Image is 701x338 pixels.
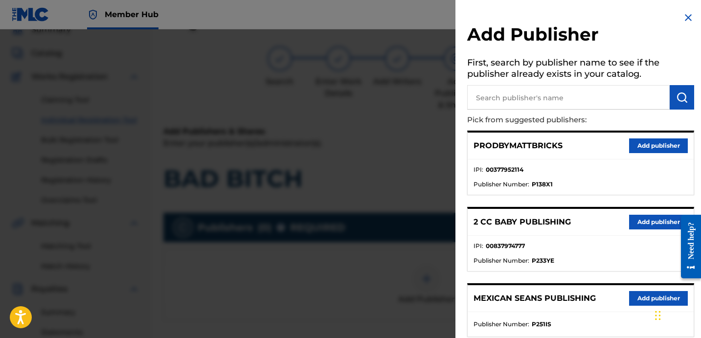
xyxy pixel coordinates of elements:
input: Search publisher's name [467,85,670,110]
strong: P233YE [532,256,554,265]
iframe: Resource Center [674,207,701,286]
strong: 00377952114 [486,165,523,174]
span: Publisher Number : [474,180,529,189]
h2: Add Publisher [467,23,694,48]
span: Member Hub [105,9,158,20]
button: Add publisher [629,215,688,229]
p: Pick from suggested publishers: [467,110,638,131]
p: MEXICAN SEANS PUBLISHING [474,293,596,304]
img: Top Rightsholder [87,9,99,21]
h5: First, search by publisher name to see if the publisher already exists in your catalog. [467,54,694,85]
span: Publisher Number : [474,256,529,265]
span: Publisher Number : [474,320,529,329]
button: Add publisher [629,291,688,306]
img: MLC Logo [12,7,49,22]
strong: 00837974777 [486,242,525,250]
div: Drag [655,301,661,330]
strong: P251IS [532,320,551,329]
iframe: Chat Widget [652,291,701,338]
strong: P138X1 [532,180,553,189]
img: Search Works [676,91,688,103]
p: 2 CC BABY PUBLISHING [474,216,571,228]
button: Add publisher [629,138,688,153]
span: IPI : [474,165,483,174]
p: PRODBYMATTBRICKS [474,140,563,152]
span: IPI : [474,242,483,250]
